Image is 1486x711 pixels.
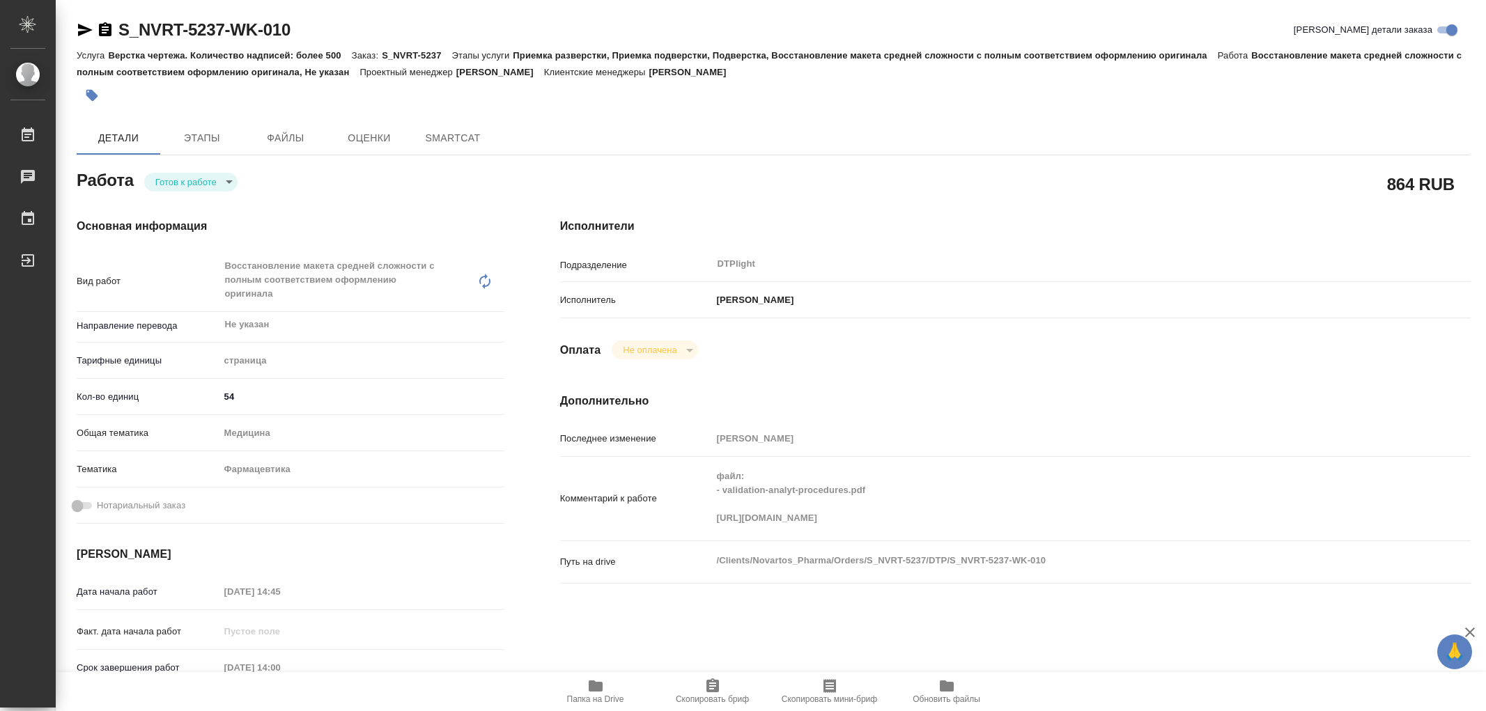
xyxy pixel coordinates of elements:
[1387,172,1455,196] h2: 864 RUB
[219,386,504,407] input: ✎ Введи что-нибудь
[77,546,504,563] h4: [PERSON_NAME]
[85,130,152,147] span: Детали
[1437,634,1472,669] button: 🙏
[169,130,235,147] span: Этапы
[77,274,219,288] p: Вид работ
[352,50,382,61] p: Заказ:
[560,432,712,446] p: Последнее изменение
[560,342,601,359] h4: Оплата
[612,341,697,359] div: Готов к работе
[649,67,737,77] p: [PERSON_NAME]
[676,694,749,704] span: Скопировать бриф
[771,672,888,711] button: Скопировать мини-бриф
[452,50,513,61] p: Этапы услуги
[77,22,93,38] button: Скопировать ссылку для ЯМессенджера
[382,50,451,61] p: S_NVRT-5237
[219,421,504,445] div: Медицина
[118,20,291,39] a: S_NVRT-5237-WK-010
[513,50,1217,61] p: Приемка разверстки, Приемка подверстки, Подверстка, Восстановление макета средней сложности с пол...
[1218,50,1252,61] p: Работа
[560,393,1471,409] h4: Дополнительно
[151,176,221,188] button: Готов к работе
[219,621,341,641] input: Пустое поле
[560,293,712,307] p: Исполнитель
[77,319,219,333] p: Направление перевода
[1443,637,1466,666] span: 🙏
[560,492,712,506] p: Комментарий к работе
[219,657,341,678] input: Пустое поле
[336,130,403,147] span: Оценки
[712,464,1395,530] textarea: файл: - validation-analyt-procedures.pdf [URL][DOMAIN_NAME]
[77,218,504,235] h4: Основная информация
[537,672,654,711] button: Папка на Drive
[97,22,114,38] button: Скопировать ссылку
[712,428,1395,448] input: Пустое поле
[560,218,1471,235] h4: Исполнители
[544,67,649,77] p: Клиентские менеджеры
[77,354,219,368] p: Тарифные единицы
[654,672,771,711] button: Скопировать бриф
[419,130,486,147] span: SmartCat
[560,555,712,569] p: Путь на drive
[77,661,219,675] p: Срок завершения работ
[456,67,544,77] p: [PERSON_NAME]
[888,672,1005,711] button: Обновить файлы
[782,694,877,704] span: Скопировать мини-бриф
[77,80,107,111] button: Добавить тэг
[560,258,712,272] p: Подразделение
[144,173,238,192] div: Готов к работе
[219,581,341,602] input: Пустое поле
[108,50,351,61] p: Верстка чертежа. Количество надписей: более 500
[77,625,219,639] p: Факт. дата начала работ
[77,585,219,599] p: Дата начала работ
[77,166,134,192] h2: Работа
[77,426,219,440] p: Общая тематика
[252,130,319,147] span: Файлы
[712,549,1395,572] textarea: /Clients/Novartos_Pharma/Orders/S_NVRT-5237/DTP/S_NVRT-5237-WK-010
[1294,23,1432,37] span: [PERSON_NAME] детали заказа
[97,499,185,513] span: Нотариальный заказ
[77,462,219,476] p: Тематика
[619,344,681,356] button: Не оплачена
[712,293,794,307] p: [PERSON_NAME]
[359,67,456,77] p: Проектный менеджер
[567,694,624,704] span: Папка на Drive
[77,50,108,61] p: Услуга
[219,458,504,481] div: Фармацевтика
[77,390,219,404] p: Кол-во единиц
[219,349,504,373] div: страница
[913,694,980,704] span: Обновить файлы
